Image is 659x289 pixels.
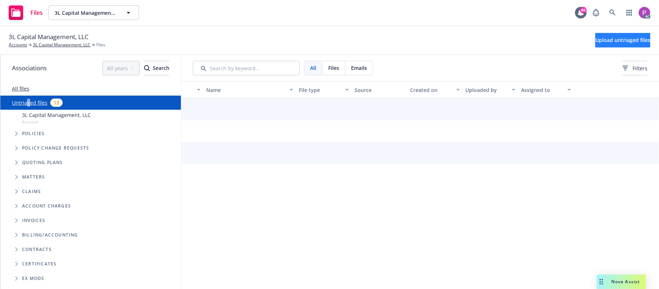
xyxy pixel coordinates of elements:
a: All files [12,85,29,92]
button: 3L Capital Management, LLC [48,5,139,20]
button: Nova Assist [597,275,646,289]
span: Invoices [22,218,46,223]
a: 3L Capital Management, LLC [33,42,90,48]
span: 3L Capital Management, LLC [9,32,89,42]
div: Name [206,86,285,94]
span: 3L Capital Management, LLC [55,9,117,17]
button: Upload untriaged files [595,33,650,47]
div: Tree Example [0,110,181,228]
button: Source [352,81,407,99]
span: All [310,64,316,72]
span: Files [30,10,43,16]
a: Report a Bug [589,5,603,20]
span: Policy change requests [22,146,89,150]
button: File type [296,81,351,99]
div: Drag to move [597,275,606,289]
a: Untriaged files [12,99,47,106]
div: Assigned to [521,86,563,94]
span: Associations [12,63,47,73]
span: Policies [22,131,45,136]
a: Search [605,5,620,20]
a: Files [6,3,46,23]
div: 86 [580,7,587,13]
button: Uploaded by [463,81,518,99]
span: Files [96,42,105,48]
div: Uploaded by [466,86,507,94]
span: Nova Assist [612,278,640,285]
span: 3L Capital Management, LLC [22,111,91,119]
span: Billing/Accounting [22,233,78,237]
span: Emails [351,64,367,72]
span: Quoting plans [22,160,63,165]
span: Claims [22,189,41,194]
img: photo [639,7,650,18]
span: Filters [633,64,647,72]
svg: Search [144,65,150,71]
button: Assigned to [518,81,574,99]
span: Contracts [22,247,52,252]
button: Filters [622,61,647,75]
span: Account [22,119,91,125]
div: File type [299,86,341,94]
a: Switch app [622,5,637,20]
a: Accounts [9,42,27,48]
button: SearchSearch [144,61,169,75]
button: Name [203,81,296,99]
span: Files [328,64,339,72]
span: Account charges [22,204,71,208]
span: Certificates [22,262,56,266]
span: Upload untriaged files [595,37,650,43]
div: 13 [50,99,63,107]
input: Search by keyword... [193,61,300,75]
span: Matters [22,175,45,179]
span: Filters [622,64,647,72]
div: Created on [410,86,452,94]
span: Ex Mods [22,276,44,281]
button: Created on [407,81,462,99]
div: Search [144,61,169,75]
div: Source [355,86,404,94]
